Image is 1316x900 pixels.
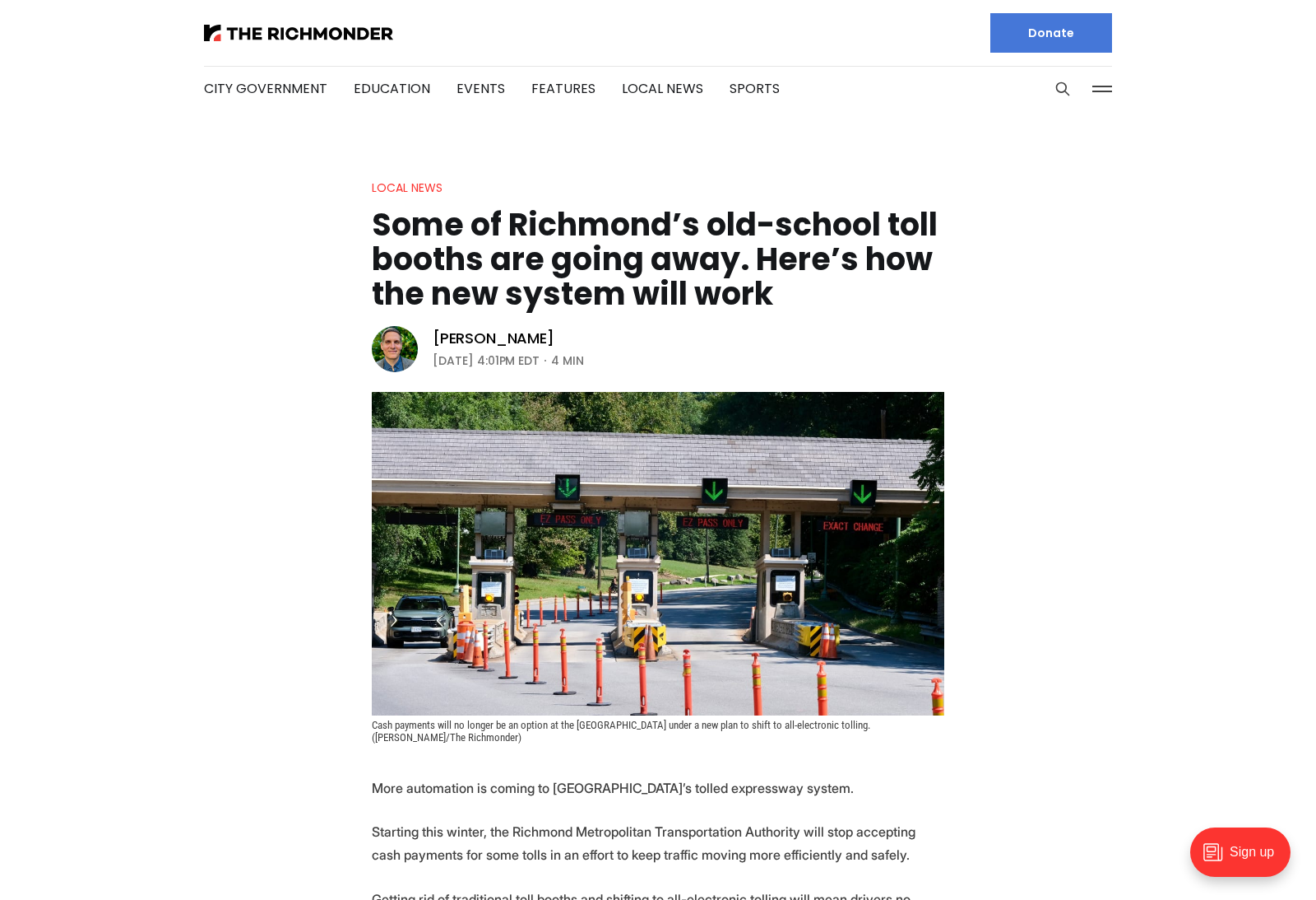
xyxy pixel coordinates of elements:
a: Education [354,79,430,98]
img: Graham Moomaw [372,326,418,372]
a: [PERSON_NAME] [433,329,554,348]
span: 4 min [551,351,584,371]
p: Starting this winter, the Richmond Metropolitan Transportation Authority will stop accepting cash... [372,820,944,866]
img: The Richmonder [204,25,393,41]
a: Events [456,79,505,98]
a: Local News [372,180,443,196]
a: Donate [990,13,1112,53]
img: Some of Richmond’s old-school toll booths are going away. Here’s how the new system will work [372,392,944,716]
span: Cash payments will no longer be an option at the [GEOGRAPHIC_DATA] under a new plan to shift to a... [372,719,873,744]
a: City Government [204,79,327,98]
a: Features [531,79,595,98]
a: Local News [622,79,703,98]
iframe: portal-trigger [1176,819,1316,900]
p: More automation is coming to [GEOGRAPHIC_DATA]’s tolled expressway system. [372,776,944,800]
button: Search this site [1050,77,1075,101]
a: Sports [730,79,780,98]
time: [DATE] 4:01PM EDT [433,351,540,371]
h1: Some of Richmond’s old-school toll booths are going away. Here’s how the new system will work [372,208,944,311]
